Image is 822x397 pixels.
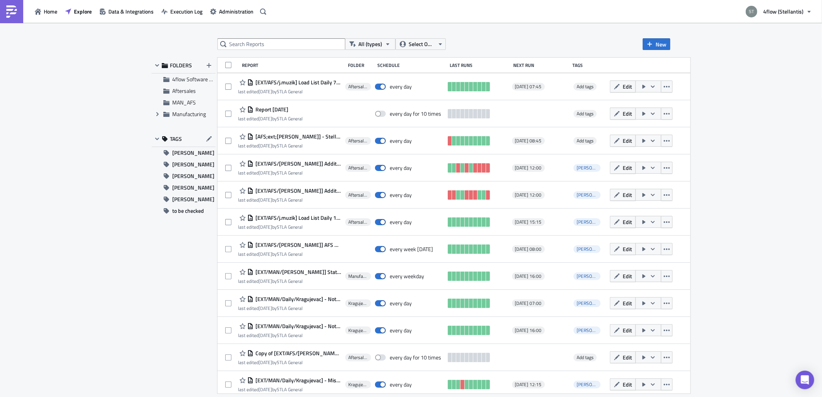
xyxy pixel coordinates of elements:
[623,191,632,199] span: Edit
[348,300,368,306] span: Kragujevac
[623,218,632,226] span: Edit
[574,137,597,145] span: Add tags
[206,5,257,17] button: Administration
[345,38,396,50] button: All (types)
[348,62,374,68] div: Folder
[577,83,594,90] span: Add tags
[796,371,814,389] div: Open Intercom Messenger
[172,205,204,217] span: to be checked
[253,106,288,113] span: Report 2025-09-01
[610,189,636,201] button: Edit
[253,350,341,357] span: Copy of [EXT/AFS/t.trnka] AFS LPM Raw Data
[253,133,341,140] span: [AFS;ext;t.bilek] - Stellantis AFS Carrier Compliance Data DHL
[172,193,214,205] span: [PERSON_NAME]
[158,5,206,17] button: Execution Log
[74,7,92,15] span: Explore
[745,5,758,18] img: Avatar
[348,273,368,279] span: Manufacturing
[253,160,341,167] span: [EXT/AFS/n.schnier] Additional Return TOs Rivalta
[577,299,612,307] span: [PERSON_NAME]
[515,382,542,388] span: [DATE] 12:15
[238,170,341,176] div: last edited by STLA General
[358,40,382,48] span: All (types)
[348,327,368,334] span: Kragujevac
[238,387,341,392] div: last edited by STLA General
[623,110,632,118] span: Edit
[577,218,612,226] span: [PERSON_NAME]
[44,7,57,15] span: Home
[390,300,412,307] div: every day
[574,272,601,280] span: h.eipert
[378,62,446,68] div: Schedule
[390,110,441,117] div: every day for 10 times
[238,197,341,203] div: last edited by STLA General
[573,62,607,68] div: Tags
[152,182,216,193] button: [PERSON_NAME]
[623,326,632,334] span: Edit
[390,164,412,171] div: every day
[170,135,182,142] span: TAGS
[610,162,636,174] button: Edit
[259,223,272,231] time: 2025-08-26T14:12:12Z
[515,327,542,334] span: [DATE] 16:00
[348,354,368,361] span: Aftersales
[574,191,601,199] span: n.schnier
[623,82,632,91] span: Edit
[348,138,368,144] span: Aftersales
[170,62,192,69] span: FOLDERS
[172,159,214,170] span: [PERSON_NAME]
[152,205,216,217] button: to be checked
[574,164,601,172] span: n.schnier
[31,5,61,17] button: Home
[390,192,412,198] div: every day
[577,164,612,171] span: [PERSON_NAME]
[515,84,542,90] span: [DATE] 07:45
[253,296,341,303] span: [EXT/MAN/Daily/Kragujevac] - Not collected loads 07h
[172,147,214,159] span: [PERSON_NAME]
[253,79,341,86] span: [EXT/AFS/j.muzik] Load List Daily 7:15 - Operational GEFCO FR
[390,273,424,280] div: every weekday
[253,241,341,248] span: [EXT/AFS/n.schnier] AFS Hub Claims Report
[610,135,636,147] button: Edit
[172,182,214,193] span: [PERSON_NAME]
[610,351,636,363] button: Edit
[610,243,636,255] button: Edit
[259,359,272,366] time: 2025-06-27T08:48:50Z
[348,192,368,198] span: Aftersales
[623,137,632,145] span: Edit
[253,377,341,384] span: [EXT/MAN/Daily/Kragujevac] - Missing pickup KPI
[623,380,632,388] span: Edit
[253,269,341,276] span: [EXT/MAN/h.eipert] Status collected not set
[172,75,220,83] span: 4flow Software KAM
[172,170,214,182] span: [PERSON_NAME]
[152,193,216,205] button: [PERSON_NAME]
[513,62,569,68] div: Next Run
[238,359,341,365] div: last edited by STLA General
[610,80,636,92] button: Edit
[96,5,158,17] a: Data & Integrations
[259,115,272,122] time: 2025-09-01T12:52:10Z
[574,381,601,388] span: i.villaverde
[152,147,216,159] button: [PERSON_NAME]
[623,245,632,253] span: Edit
[577,272,612,280] span: [PERSON_NAME]
[253,323,341,330] span: [EXT/MAN/Daily/Kragujevac] - Not collected loads 16h
[574,327,601,334] span: i.villaverde
[577,327,612,334] span: [PERSON_NAME]
[152,159,216,170] button: [PERSON_NAME]
[390,83,412,90] div: every day
[515,165,542,171] span: [DATE] 12:00
[238,332,341,338] div: last edited by STLA General
[238,251,341,257] div: last edited by STLA General
[259,277,272,285] time: 2025-08-21T07:34:05Z
[610,108,636,120] button: Edit
[259,142,272,149] time: 2025-09-03T14:14:00Z
[577,381,612,388] span: [PERSON_NAME]
[390,381,412,388] div: every day
[242,62,344,68] div: Report
[348,84,368,90] span: Aftersales
[390,354,441,361] div: every day for 10 times
[152,170,216,182] button: [PERSON_NAME]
